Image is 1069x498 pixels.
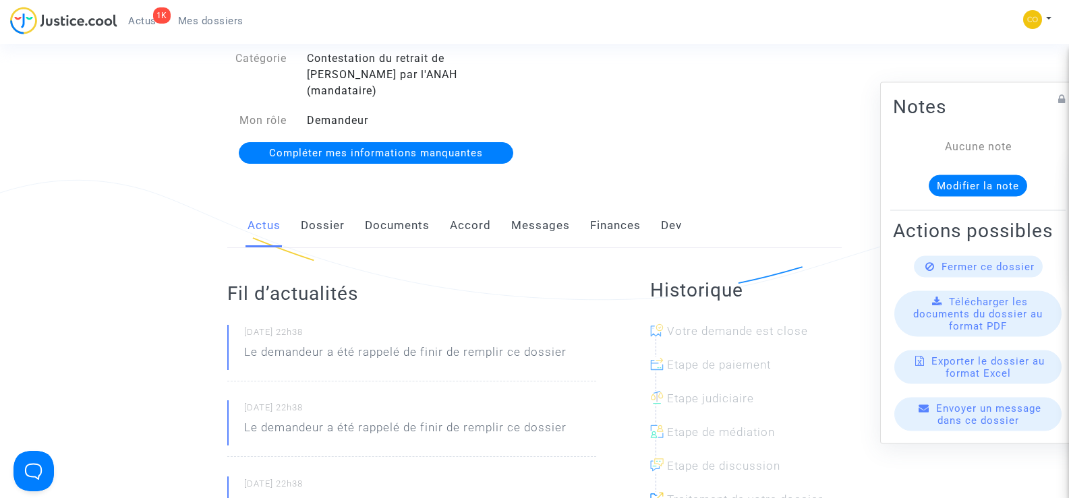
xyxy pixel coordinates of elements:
a: 1KActus [117,11,167,31]
a: Dev [661,204,682,248]
a: Mes dossiers [167,11,254,31]
img: 84a266a8493598cb3cce1313e02c3431 [1023,10,1042,29]
a: Finances [590,204,641,248]
div: Mon rôle [217,113,297,129]
span: Télécharger les documents du dossier au format PDF [913,295,1043,332]
p: Le demandeur a été rappelé de finir de remplir ce dossier [244,344,567,367]
a: Accord [450,204,491,248]
div: Aucune note [913,138,1043,154]
iframe: Help Scout Beacon - Open [13,451,54,491]
h2: Historique [650,278,842,302]
small: [DATE] 22h38 [244,402,596,419]
a: Messages [511,204,570,248]
h2: Actions possibles [893,218,1063,242]
div: Contestation du retrait de [PERSON_NAME] par l'ANAH (mandataire) [297,51,535,99]
span: Exporter le dossier au format Excel [931,354,1045,379]
small: [DATE] 22h38 [244,478,596,495]
span: Fermer ce dossier [942,260,1035,272]
h2: Notes [893,94,1063,118]
span: Compléter mes informations manquantes [269,147,483,159]
div: Catégorie [217,51,297,99]
p: Le demandeur a été rappelé de finir de remplir ce dossier [244,419,567,443]
button: Modifier la note [929,175,1027,196]
a: Dossier [301,204,345,248]
span: Votre demande est close [667,324,808,338]
span: Envoyer un message dans ce dossier [936,402,1041,426]
span: Mes dossiers [178,15,243,27]
a: Documents [365,204,430,248]
img: jc-logo.svg [10,7,117,34]
small: [DATE] 22h38 [244,326,596,344]
h2: Fil d’actualités [227,282,596,305]
div: Demandeur [297,113,535,129]
div: 1K [153,7,171,24]
a: Actus [248,204,281,248]
span: Actus [128,15,156,27]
